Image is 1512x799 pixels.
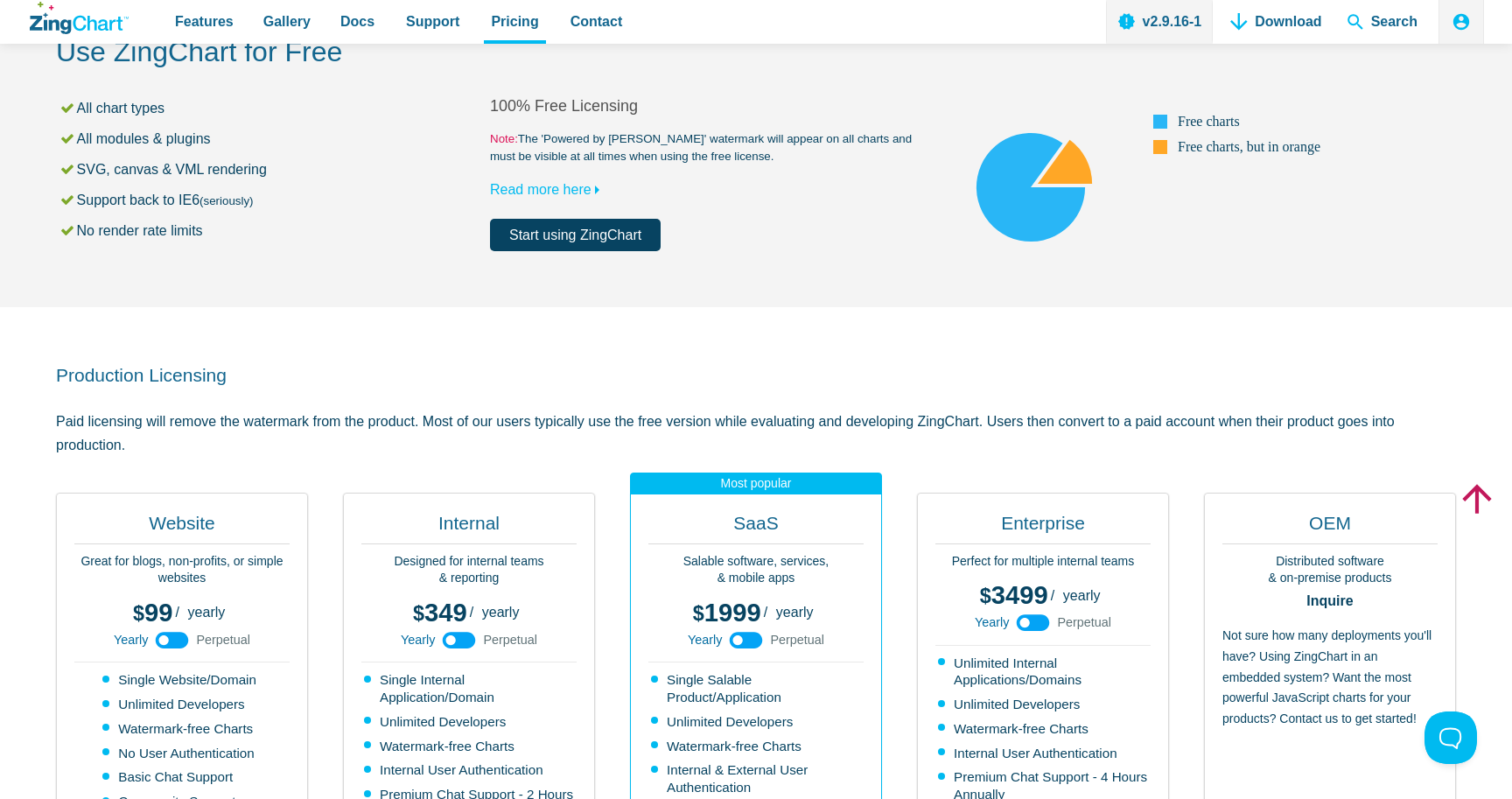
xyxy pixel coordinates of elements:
[770,634,824,646] span: Perpetual
[175,10,234,33] span: Features
[176,606,179,620] span: /
[938,655,1151,690] li: Unlimited Internal Applications/Domains
[102,768,263,786] li: Basic Chat Support
[114,634,148,646] span: Yearly
[490,132,518,145] span: Note:
[490,182,607,197] a: Read more here
[59,188,490,212] li: Support back to IE6
[401,634,435,646] span: Yearly
[364,761,577,779] li: Internal User Authentication
[263,10,311,33] span: Gallery
[74,511,290,544] h2: Website
[651,713,864,731] li: Unlimited Developers
[133,599,172,627] span: 99
[648,553,864,587] p: Salable software, services, & mobile apps
[1222,553,1438,587] p: Distributed software & on-premise products
[361,511,577,544] h2: Internal
[361,553,577,587] p: Designed for internal teams & reporting
[364,713,577,731] li: Unlimited Developers
[188,605,226,620] span: yearly
[59,158,490,181] li: SVG, canvas & VML rendering
[490,130,924,165] small: The 'Powered by [PERSON_NAME]' watermark will appear on all charts and must be visible at all tim...
[470,606,473,620] span: /
[59,127,490,151] li: All modules & plugins
[364,671,577,706] li: Single Internal Application/Domain
[56,410,1456,457] p: Paid licensing will remove the watermark from the product. Most of our users typically use the fr...
[935,511,1151,544] h2: Enterprise
[59,96,490,120] li: All chart types
[651,738,864,755] li: Watermark-free Charts
[1222,594,1438,608] strong: Inquire
[406,10,459,33] span: Support
[102,696,263,713] li: Unlimited Developers
[490,96,924,116] h2: 100% Free Licensing
[1424,711,1477,764] iframe: Toggle Customer Support
[764,606,767,620] span: /
[688,634,722,646] span: Yearly
[693,599,761,627] span: 1999
[651,671,864,706] li: Single Salable Product/Application
[196,634,250,646] span: Perpetual
[56,34,1456,74] h2: Use ZingChart for Free
[364,738,577,755] li: Watermark-free Charts
[74,553,290,587] p: Great for blogs, non-profits, or simple websites
[59,219,490,242] li: No render rate limits
[935,553,1151,571] p: Perfect for multiple internal teams
[975,616,1009,628] span: Yearly
[199,194,253,207] small: (seriously)
[491,10,538,33] span: Pricing
[1057,616,1111,628] span: Perpetual
[938,745,1151,762] li: Internal User Authentication
[490,219,661,251] a: Start using ZingChart
[483,634,537,646] span: Perpetual
[56,363,1456,387] h2: Production Licensing
[651,761,864,796] li: Internal & External User Authentication
[30,2,129,34] a: ZingChart Logo. Click to return to the homepage
[938,696,1151,713] li: Unlimited Developers
[102,671,263,689] li: Single Website/Domain
[102,745,263,762] li: No User Authentication
[570,10,623,33] span: Contact
[340,10,374,33] span: Docs
[1222,511,1438,544] h2: OEM
[938,720,1151,738] li: Watermark-free Charts
[980,581,1048,609] span: 3499
[482,605,520,620] span: yearly
[776,605,814,620] span: yearly
[1063,588,1101,603] span: yearly
[648,511,864,544] h2: SaaS
[102,720,263,738] li: Watermark-free Charts
[1051,589,1054,603] span: /
[413,599,467,627] span: 349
